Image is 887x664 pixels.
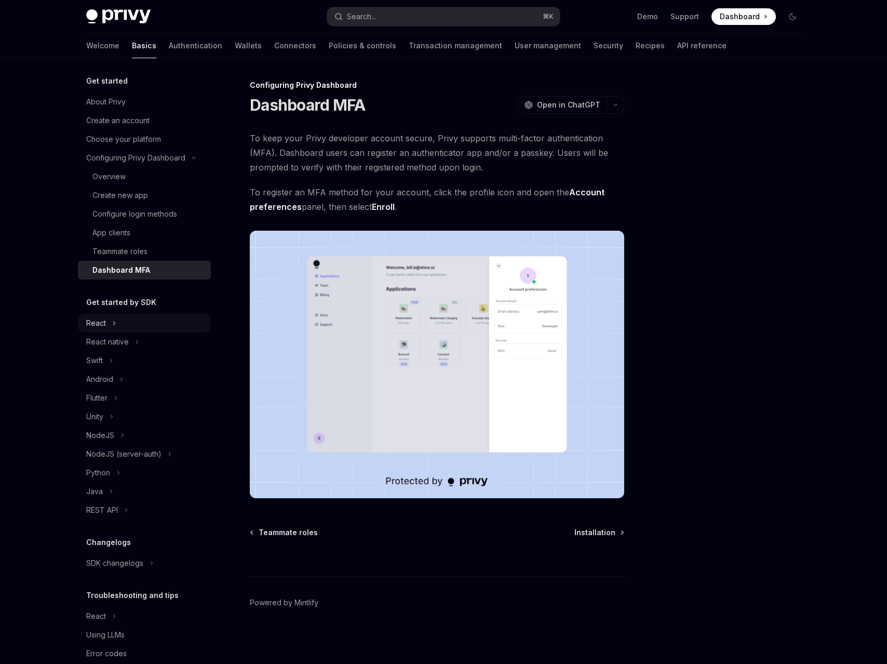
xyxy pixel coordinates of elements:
[86,410,103,423] div: Unity
[86,373,113,386] div: Android
[78,92,211,111] a: About Privy
[78,205,211,223] a: Configure login methods
[250,80,624,90] div: Configuring Privy Dashboard
[92,189,148,202] div: Create new app
[86,557,143,569] div: SDK changelogs
[86,354,103,367] div: Swift
[594,33,623,58] a: Security
[86,152,185,164] div: Configuring Privy Dashboard
[86,9,151,24] img: dark logo
[78,167,211,186] a: Overview
[784,8,801,25] button: Toggle dark mode
[86,133,161,145] div: Choose your platform
[86,647,127,660] div: Error codes
[250,597,318,608] a: Powered by Mintlify
[251,527,318,538] a: Teammate roles
[86,33,119,58] a: Welcome
[720,11,760,22] span: Dashboard
[274,33,316,58] a: Connectors
[250,131,624,175] span: To keep your Privy developer account secure, Privy supports multi-factor authentication (MFA). Da...
[78,223,211,242] a: App clients
[92,170,126,183] div: Overview
[636,33,665,58] a: Recipes
[78,626,211,644] a: Using LLMs
[250,96,365,114] h1: Dashboard MFA
[574,527,615,538] span: Installation
[327,7,560,26] button: Search...⌘K
[92,245,147,258] div: Teammate roles
[637,11,658,22] a: Demo
[86,75,128,87] h5: Get started
[78,644,211,663] a: Error codes
[86,296,156,309] h5: Get started by SDK
[86,536,131,549] h5: Changelogs
[574,527,623,538] a: Installation
[169,33,222,58] a: Authentication
[86,429,114,442] div: NodeJS
[543,12,554,21] span: ⌘ K
[259,527,318,538] span: Teammate roles
[78,261,211,280] a: Dashboard MFA
[86,317,106,329] div: React
[329,33,396,58] a: Policies & controls
[537,100,600,110] span: Open in ChatGPT
[92,264,150,276] div: Dashboard MFA
[86,96,126,108] div: About Privy
[86,448,162,460] div: NodeJS (server-auth)
[518,96,607,114] button: Open in ChatGPT
[86,485,103,498] div: Java
[92,208,177,220] div: Configure login methods
[86,114,150,127] div: Create an account
[86,392,107,404] div: Flutter
[78,111,211,130] a: Create an account
[132,33,156,58] a: Basics
[86,467,110,479] div: Python
[711,8,776,25] a: Dashboard
[409,33,502,58] a: Transaction management
[677,33,727,58] a: API reference
[86,629,125,641] div: Using LLMs
[78,186,211,205] a: Create new app
[250,185,624,214] span: To register an MFA method for your account, click the profile icon and open the panel, then select .
[92,227,130,239] div: App clients
[86,504,118,516] div: REST API
[86,589,179,602] h5: Troubleshooting and tips
[670,11,699,22] a: Support
[347,10,376,23] div: Search...
[78,242,211,261] a: Teammate roles
[86,610,106,622] div: React
[515,33,581,58] a: User management
[235,33,262,58] a: Wallets
[86,336,129,348] div: React native
[372,202,395,212] strong: Enroll
[250,231,624,498] img: images/dashboard-mfa-1.png
[78,130,211,149] a: Choose your platform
